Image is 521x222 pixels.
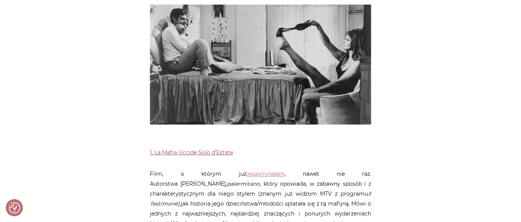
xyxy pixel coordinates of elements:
[9,202,20,214] button: Preferencje co do zgód
[227,180,260,187] em: palermitano
[246,170,285,177] a: wspominałam
[9,202,20,214] img: Revisit consent button
[150,190,371,207] em: Il Testimone),
[150,149,233,156] a: 1. La Mafia Uccide Solo d’Estate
